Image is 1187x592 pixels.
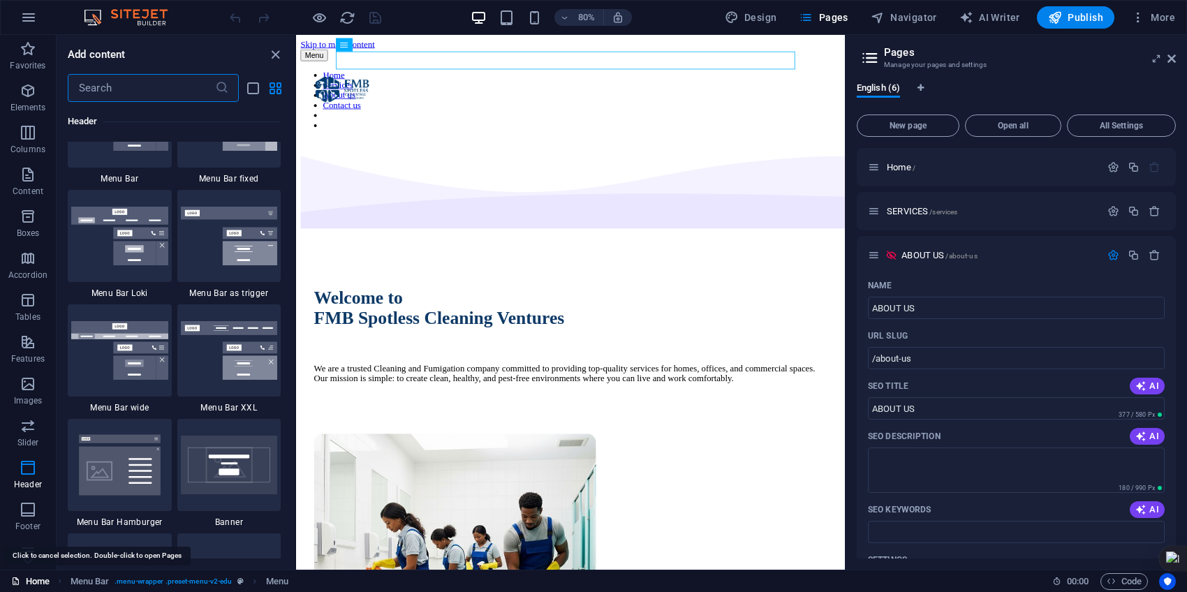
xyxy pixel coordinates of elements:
div: ABOUT US/about-us [897,251,1100,260]
div: Home/ [883,163,1100,172]
div: Duplicate [1128,161,1140,173]
span: . menu-wrapper .preset-menu-v2-edu [115,573,232,590]
span: Menu Bar XXL [177,402,281,413]
div: Remove [1149,205,1160,217]
h6: Header [68,113,281,130]
div: The startpage cannot be deleted [1149,161,1160,173]
iframe: To enrich screen reader interactions, please activate Accessibility in Grammarly extension settings [296,35,845,570]
div: Menu Bar wide [68,304,172,413]
button: Publish [1037,6,1114,29]
input: Search [68,74,215,102]
button: More [1126,6,1181,29]
span: All Settings [1073,121,1170,130]
span: Publish [1048,10,1103,24]
button: AI [1130,428,1165,445]
span: Open all [971,121,1055,130]
img: menu-bar-wide.svg [71,321,168,380]
a: Home [11,573,50,590]
span: 00 00 [1067,573,1089,590]
button: AI [1130,501,1165,518]
span: : [1077,576,1079,586]
div: Settings [1107,205,1119,217]
label: The page title in search results and browser tabs [868,380,908,392]
img: menu-bar-xxl.svg [181,321,278,380]
span: Click to select. Double-click to edit [266,573,288,590]
p: SEO Keywords [868,504,931,515]
span: /services [929,208,957,216]
button: Pages [793,6,853,29]
span: Menu Bar fixed [177,173,281,184]
h6: 80% [575,9,598,26]
div: Menu Bar Hamburger [68,419,172,528]
div: Settings [1107,161,1119,173]
i: On resize automatically adjust zoom level to fit chosen device. [612,11,624,24]
p: Slider [17,437,39,448]
p: Content [13,186,43,197]
img: banner.svg [181,436,278,494]
div: Duplicate [1128,205,1140,217]
div: Remove [1149,249,1160,261]
button: AI Writer [954,6,1026,29]
span: Pages [799,10,848,24]
p: Name [868,280,892,291]
button: grid-view [267,80,283,96]
span: Code [1107,573,1142,590]
p: Header [14,479,42,490]
button: Design [719,6,783,29]
button: AI [1130,378,1165,394]
span: Calculated pixel length in search results [1116,483,1165,493]
p: Features [11,353,45,364]
div: Duplicate [1128,249,1140,261]
nav: breadcrumb [71,573,288,590]
span: ABOUT US [901,250,977,260]
span: Click to open page [887,206,957,216]
span: More [1131,10,1175,24]
span: 180 / 990 Px [1119,484,1155,491]
span: Design [725,10,777,24]
span: / [913,164,915,172]
p: Accordion [8,269,47,281]
span: Navigator [871,10,937,24]
span: AI [1135,380,1159,392]
button: 80% [554,9,604,26]
img: Thumbnail-menu-bar-hamburger.svg [71,433,168,497]
h6: Session time [1052,573,1089,590]
button: Navigator [865,6,943,29]
p: Elements [10,102,46,113]
div: Menu Bar XXL [177,304,281,413]
span: Menu Bar [68,173,172,184]
div: Menu Bar as trigger [177,190,281,299]
span: Menu Bar Loki [68,288,172,299]
div: SERVICES/services [883,207,1100,216]
span: Menu Bar as trigger [177,288,281,299]
div: Settings [1107,249,1119,261]
textarea: The text in search results and social media [868,447,1165,493]
div: Design (Ctrl+Alt+Y) [719,6,783,29]
h6: Add content [68,46,126,63]
p: Boxes [17,228,40,239]
img: menu-bar-as-trigger.svg [181,207,278,265]
span: AI [1135,431,1159,442]
span: Calculated pixel length in search results [1116,410,1165,420]
input: The page title in search results and browser tabs [868,397,1165,420]
span: English (6) [857,80,900,99]
span: AI [1135,504,1159,515]
p: Images [14,395,43,406]
span: 377 / 580 Px [1119,411,1155,418]
span: Menu Bar Hamburger [68,517,172,528]
label: The text in search results and social media [868,431,941,442]
span: New page [863,121,953,130]
button: Usercentrics [1159,573,1176,590]
img: menu-bar-loki.svg [71,207,168,265]
p: SEO Description [868,431,941,442]
button: New page [857,114,959,137]
button: Open all [965,114,1061,137]
p: Favorites [10,60,45,71]
p: SEO Title [868,380,908,392]
h3: Manage your pages and settings [884,59,1148,71]
div: Language Tabs [857,82,1176,109]
button: list-view [244,80,261,96]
